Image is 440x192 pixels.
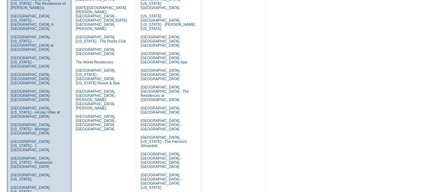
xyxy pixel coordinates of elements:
[11,123,50,135] a: [GEOGRAPHIC_DATA], [US_STATE] - Montage [GEOGRAPHIC_DATA]
[76,114,117,131] a: [GEOGRAPHIC_DATA], [GEOGRAPHIC_DATA] - [GEOGRAPHIC_DATA] [GEOGRAPHIC_DATA]
[141,135,186,148] a: [GEOGRAPHIC_DATA], [US_STATE] - The Fairmont Ghirardelli
[141,14,195,31] a: [US_STATE][GEOGRAPHIC_DATA], [US_STATE] - [PERSON_NAME] [US_STATE]
[11,35,54,52] a: [GEOGRAPHIC_DATA], [US_STATE] - [GEOGRAPHIC_DATA] at [GEOGRAPHIC_DATA]
[11,89,51,102] a: [GEOGRAPHIC_DATA], [GEOGRAPHIC_DATA] - [GEOGRAPHIC_DATA]
[76,89,117,110] a: [GEOGRAPHIC_DATA], [GEOGRAPHIC_DATA] - [PERSON_NAME][GEOGRAPHIC_DATA][PERSON_NAME]
[11,173,50,181] a: [GEOGRAPHIC_DATA], [US_STATE]
[141,106,180,114] a: [GEOGRAPHIC_DATA], [GEOGRAPHIC_DATA]
[76,68,120,85] a: [GEOGRAPHIC_DATA], [US_STATE] - [GEOGRAPHIC_DATA] [US_STATE] Resort & Spa
[141,118,181,131] a: [GEOGRAPHIC_DATA], [GEOGRAPHIC_DATA] - [GEOGRAPHIC_DATA]
[76,6,127,31] a: [DATE][GEOGRAPHIC_DATA][PERSON_NAME], [GEOGRAPHIC_DATA] - [GEOGRAPHIC_DATA] [DATE][GEOGRAPHIC_DAT...
[141,152,181,169] a: [GEOGRAPHIC_DATA], [GEOGRAPHIC_DATA] - [GEOGRAPHIC_DATA] [GEOGRAPHIC_DATA]
[11,72,51,85] a: [GEOGRAPHIC_DATA], [GEOGRAPHIC_DATA] - [GEOGRAPHIC_DATA]
[76,47,115,56] a: [GEOGRAPHIC_DATA], [GEOGRAPHIC_DATA]
[11,14,54,31] a: [GEOGRAPHIC_DATA], [US_STATE] - [GEOGRAPHIC_DATA], A [GEOGRAPHIC_DATA]
[141,52,187,64] a: [GEOGRAPHIC_DATA], [GEOGRAPHIC_DATA] - [GEOGRAPHIC_DATA]-Spa
[11,56,50,68] a: [GEOGRAPHIC_DATA], [US_STATE] - [GEOGRAPHIC_DATA]
[11,156,52,169] a: [GEOGRAPHIC_DATA], [US_STATE] - Rosewood [GEOGRAPHIC_DATA]
[141,173,181,190] a: [GEOGRAPHIC_DATA], [GEOGRAPHIC_DATA] - [GEOGRAPHIC_DATA] [US_STATE]
[141,35,181,47] a: [GEOGRAPHIC_DATA], [GEOGRAPHIC_DATA] - [GEOGRAPHIC_DATA]
[11,139,50,152] a: [GEOGRAPHIC_DATA], [US_STATE] - 1 [GEOGRAPHIC_DATA]
[76,35,126,43] a: [GEOGRAPHIC_DATA], [US_STATE] - The Rocks Club
[11,106,60,118] a: [GEOGRAPHIC_DATA], [US_STATE] - Ho'olei Villas at [GEOGRAPHIC_DATA]
[141,85,189,102] a: [GEOGRAPHIC_DATA], [GEOGRAPHIC_DATA] - The Residences at [GEOGRAPHIC_DATA]
[76,60,113,64] a: The World Residences
[141,68,181,81] a: [GEOGRAPHIC_DATA], [GEOGRAPHIC_DATA] - [GEOGRAPHIC_DATA]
